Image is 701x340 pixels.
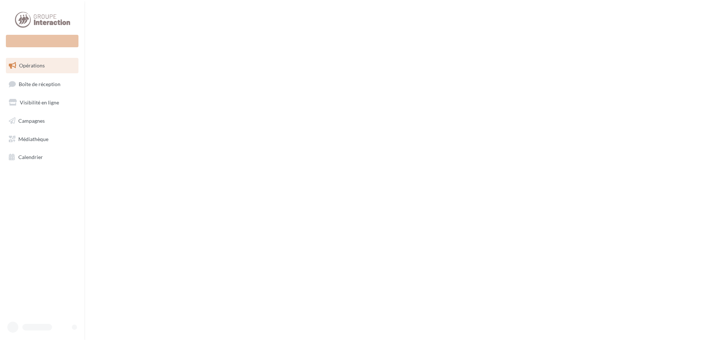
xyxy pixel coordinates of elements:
[19,62,45,69] span: Opérations
[4,113,80,129] a: Campagnes
[20,99,59,106] span: Visibilité en ligne
[19,81,60,87] span: Boîte de réception
[18,154,43,160] span: Calendrier
[4,149,80,165] a: Calendrier
[4,58,80,73] a: Opérations
[4,132,80,147] a: Médiathèque
[18,136,48,142] span: Médiathèque
[6,35,78,47] div: Nouvelle campagne
[18,118,45,124] span: Campagnes
[4,95,80,110] a: Visibilité en ligne
[4,76,80,92] a: Boîte de réception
